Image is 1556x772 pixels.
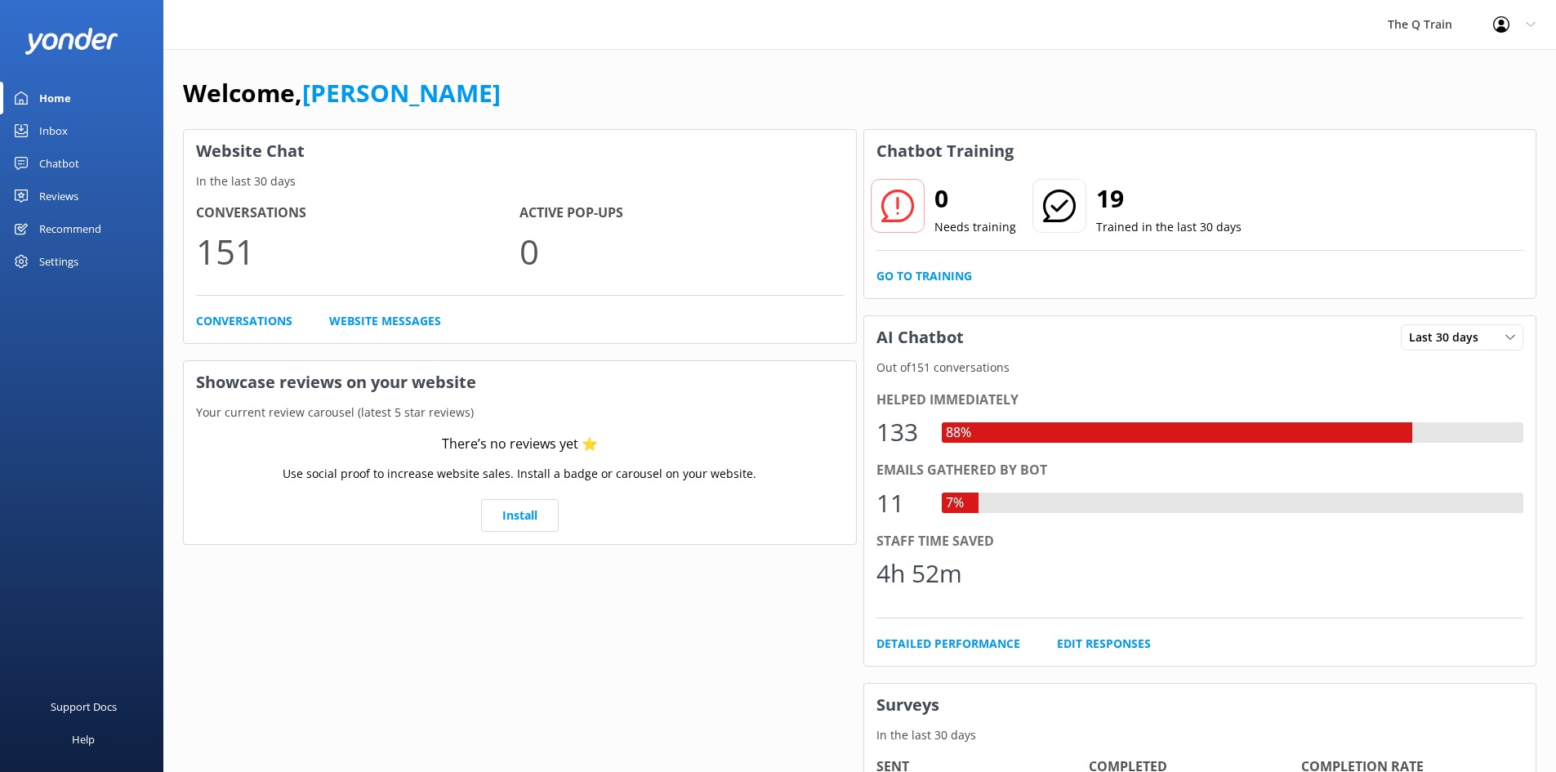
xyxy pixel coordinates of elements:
[184,404,856,422] p: Your current review carousel (latest 5 star reviews)
[196,203,519,224] h4: Conversations
[72,723,95,756] div: Help
[442,434,598,455] div: There’s no reviews yet ⭐
[864,726,1536,744] p: In the last 30 days
[25,28,118,55] img: yonder-white-logo.png
[39,147,79,180] div: Chatbot
[481,499,559,532] a: Install
[876,531,1524,552] div: Staff time saved
[1409,328,1488,346] span: Last 30 days
[934,179,1016,218] h2: 0
[39,180,78,212] div: Reviews
[942,422,975,444] div: 88%
[1057,635,1151,653] a: Edit Responses
[864,359,1536,377] p: Out of 151 conversations
[302,76,501,109] a: [PERSON_NAME]
[864,316,976,359] h3: AI Chatbot
[942,493,968,514] div: 7%
[876,554,962,593] div: 4h 52m
[876,413,925,452] div: 133
[184,130,856,172] h3: Website Chat
[39,82,71,114] div: Home
[39,114,68,147] div: Inbox
[183,74,501,113] h1: Welcome,
[51,690,117,723] div: Support Docs
[519,224,843,279] p: 0
[876,390,1524,411] div: Helped immediately
[184,361,856,404] h3: Showcase reviews on your website
[864,684,1536,726] h3: Surveys
[283,465,756,483] p: Use social proof to increase website sales. Install a badge or carousel on your website.
[934,218,1016,236] p: Needs training
[876,267,972,285] a: Go to Training
[184,172,856,190] p: In the last 30 days
[864,130,1026,172] h3: Chatbot Training
[196,224,519,279] p: 151
[876,460,1524,481] div: Emails gathered by bot
[39,245,78,278] div: Settings
[519,203,843,224] h4: Active Pop-ups
[876,484,925,523] div: 11
[196,312,292,330] a: Conversations
[876,635,1020,653] a: Detailed Performance
[329,312,441,330] a: Website Messages
[1096,179,1242,218] h2: 19
[39,212,101,245] div: Recommend
[1096,218,1242,236] p: Trained in the last 30 days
